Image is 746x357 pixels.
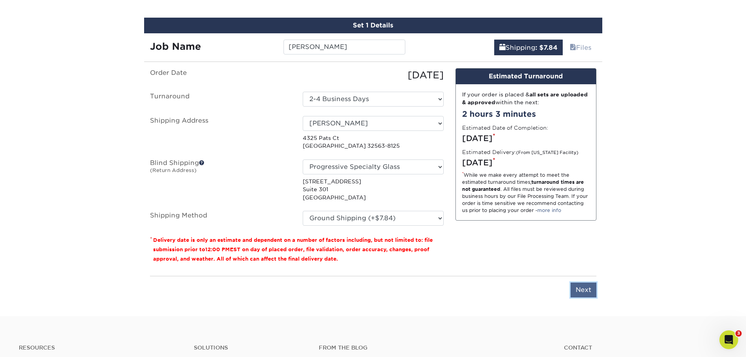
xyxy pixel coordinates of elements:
label: Blind Shipping [144,159,297,201]
div: Set 1 Details [144,18,602,33]
a: Contact [564,344,727,351]
div: [DATE] [462,132,590,144]
label: Shipping Method [144,211,297,226]
span: 3 [735,330,742,337]
iframe: Intercom live chat [719,330,738,349]
h4: Resources [19,344,182,351]
div: [DATE] [297,68,450,82]
small: (From [US_STATE] Facility) [516,150,578,155]
input: Enter a job name [284,40,405,54]
h4: Solutions [194,344,307,351]
a: Files [565,40,596,55]
b: : $7.84 [535,44,558,51]
span: files [570,44,576,51]
label: Turnaround [144,92,297,107]
strong: turnaround times are not guaranteed [462,179,584,192]
span: shipping [499,44,506,51]
small: (Return Address) [150,167,197,173]
label: Order Date [144,68,297,82]
p: [STREET_ADDRESS] Suite 301 [GEOGRAPHIC_DATA] [303,178,444,201]
div: [DATE] [462,157,590,169]
label: Estimated Date of Completion: [462,124,548,132]
strong: Job Name [150,41,201,52]
a: Shipping: $7.84 [494,40,563,55]
div: 2 hours 3 minutes [462,108,590,120]
div: While we make every attempt to meet the estimated turnaround times; . All files must be reviewed ... [462,172,590,214]
div: Estimated Turnaround [456,69,596,84]
small: Delivery date is only an estimate and dependent on a number of factors including, but not limited... [153,237,433,262]
label: Estimated Delivery: [462,148,578,156]
h4: From the Blog [319,344,543,351]
a: more info [537,207,561,213]
span: 12:00 PM [205,246,230,252]
label: Shipping Address [144,116,297,150]
div: If your order is placed & within the next: [462,91,590,107]
p: 4325 Pats Ct [GEOGRAPHIC_DATA] 32563-8125 [303,134,444,150]
input: Next [571,283,596,297]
